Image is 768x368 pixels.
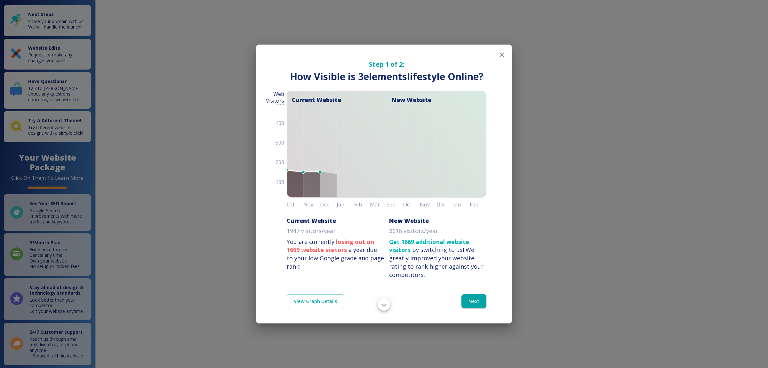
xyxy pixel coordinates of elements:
h6: Mar [370,200,387,209]
h6: New Website [389,217,429,224]
h6: Dec [436,200,453,209]
h6: Jan [453,200,470,209]
button: Scroll to bottom [378,298,390,311]
h6: Current Website [287,217,336,224]
button: Next [461,294,486,308]
h6: Feb [470,200,486,209]
h6: Dec [320,200,337,209]
div: We greatly improved your website rating to rank higher against your competitors. [389,246,484,278]
p: 1947 visitors/year [287,227,336,235]
h6: Nov [420,200,436,209]
h6: Jan [337,200,353,209]
h6: Feb [353,200,370,209]
h6: Oct [403,200,420,209]
p: You are currently a year due to your low Google grade and page rank! [287,238,384,271]
h6: Sep [387,200,403,209]
a: View Graph Details [287,294,344,308]
h6: Oct [287,200,303,209]
p: by switching to us! [389,238,486,279]
h6: Nov [303,200,320,209]
strong: losing out on 1669 website visitors [287,238,374,254]
strong: Get 1669 additional website visitors [389,238,469,254]
p: 3616 visitors/year [389,227,438,235]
